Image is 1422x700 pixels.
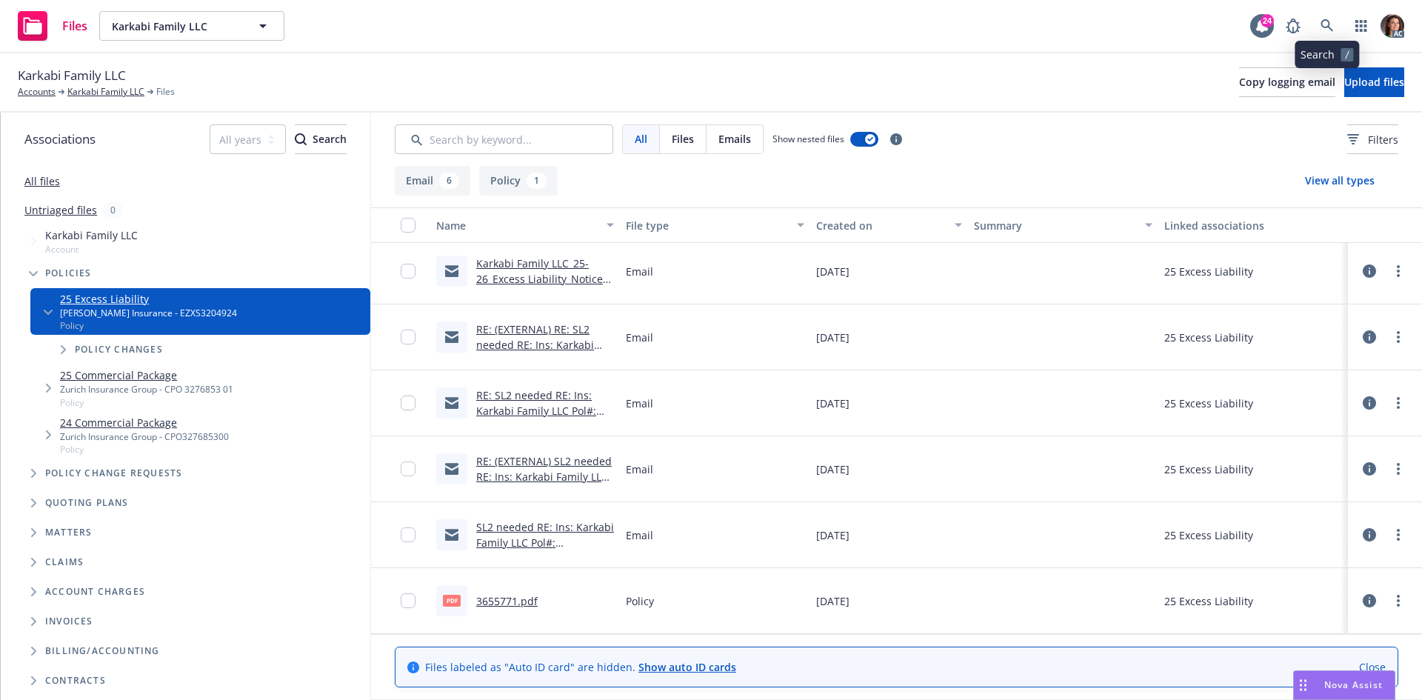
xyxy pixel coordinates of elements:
div: Tree Example [1,224,370,636]
span: Policy changes [75,345,163,354]
span: Filters [1368,132,1398,147]
span: Contracts [45,676,106,685]
input: Toggle Row Selected [401,264,415,279]
span: Show nested files [772,133,844,145]
span: Files [672,131,694,147]
button: View all types [1281,166,1398,196]
div: Zurich Insurance Group - CPO 3276853 01 [60,383,233,396]
button: Email [395,166,470,196]
input: Toggle Row Selected [401,461,415,476]
button: Summary [968,207,1158,243]
div: Search [295,125,347,153]
input: Select all [401,218,415,233]
button: Created on [810,207,969,243]
button: Nova Assist [1293,670,1395,700]
a: Untriaged files [24,202,97,218]
span: Policy [60,443,229,456]
a: RE: (EXTERNAL) SL2 needed RE: Ins: Karkabi Family LLC Pol#: EZXS3204924 [476,454,612,499]
span: Email [626,330,653,345]
div: 24 [1261,14,1274,27]
button: Name [430,207,620,243]
span: Quoting plans [45,499,129,507]
a: 25 Excess Liability [60,291,237,307]
button: Linked associations [1158,207,1348,243]
span: Policy change requests [45,469,182,478]
a: Switch app [1346,11,1376,41]
span: Claims [45,558,84,567]
a: Accounts [18,85,56,99]
div: File type [626,218,787,233]
span: Email [626,527,653,543]
span: Karkabi Family LLC [112,19,240,34]
a: SL2 needed RE: Ins: Karkabi Family LLC Pol#: EZXS3204924 [476,520,614,565]
div: 25 Excess Liability [1164,330,1253,345]
button: Karkabi Family LLC [99,11,284,41]
span: Policy [60,396,233,409]
span: Email [626,396,653,411]
span: Matters [45,528,92,537]
div: 25 Excess Liability [1164,527,1253,543]
div: Name [436,218,598,233]
a: Search [1312,11,1342,41]
span: pdf [443,595,461,606]
span: Policies [45,269,92,278]
span: Files labeled as "Auto ID card" are hidden. [425,659,736,675]
span: [DATE] [816,527,849,543]
input: Toggle Row Selected [401,593,415,608]
a: more [1389,394,1407,412]
a: more [1389,262,1407,280]
span: [DATE] [816,461,849,477]
a: Karkabi Family LLC [67,85,144,99]
span: Account charges [45,587,145,596]
span: Files [62,20,87,32]
span: Associations [24,130,96,149]
div: 0 [103,201,123,219]
div: 1 [527,173,547,189]
a: more [1389,526,1407,544]
a: RE: (EXTERNAL) RE: SL2 needed RE: Ins: Karkabi Family LLC Pol#: EZXS3204924 [476,322,594,383]
a: Close [1359,659,1386,675]
a: Report a Bug [1278,11,1308,41]
span: [DATE] [816,264,849,279]
span: Account [45,243,138,256]
span: Email [626,461,653,477]
span: [DATE] [816,396,849,411]
a: Karkabi Family LLC_25-26_Excess Liability_Notice of Cancellation eff [DATE] [476,256,603,301]
span: Policy [60,319,237,332]
span: [DATE] [816,330,849,345]
div: Drag to move [1294,671,1312,699]
a: RE: SL2 needed RE: Ins: Karkabi Family LLC Pol#: EZXS3204924 [476,388,596,433]
button: Filters [1347,124,1398,154]
div: 6 [439,173,459,189]
div: Zurich Insurance Group - CPO327685300 [60,430,229,443]
button: File type [620,207,810,243]
button: Upload files [1344,67,1404,97]
span: Nova Assist [1324,679,1383,691]
input: Toggle Row Selected [401,330,415,344]
span: Karkabi Family LLC [45,227,138,243]
span: Billing/Accounting [45,647,160,656]
span: Karkabi Family LLC [18,66,126,85]
span: All [635,131,647,147]
div: 25 Excess Liability [1164,396,1253,411]
span: Copy logging email [1239,75,1335,89]
a: 3655771.pdf [476,594,538,608]
input: Toggle Row Selected [401,527,415,542]
div: Linked associations [1164,218,1342,233]
div: [PERSON_NAME] Insurance - EZXS3204924 [60,307,237,319]
a: 25 Commercial Package [60,367,233,383]
div: 25 Excess Liability [1164,264,1253,279]
div: 25 Excess Liability [1164,461,1253,477]
div: Summary [974,218,1135,233]
a: more [1389,592,1407,610]
button: Copy logging email [1239,67,1335,97]
img: photo [1381,14,1404,38]
button: SearchSearch [295,124,347,154]
span: Invoices [45,617,93,626]
input: Search by keyword... [395,124,613,154]
span: Files [156,85,175,99]
span: Upload files [1344,75,1404,89]
a: Show auto ID cards [638,660,736,674]
div: Created on [816,218,947,233]
span: [DATE] [816,593,849,609]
